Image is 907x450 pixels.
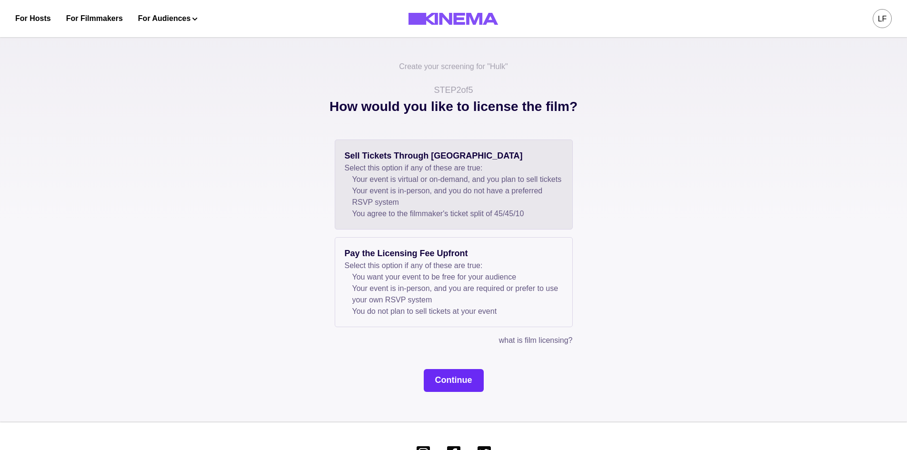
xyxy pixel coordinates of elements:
p: what is film licensing? [499,335,573,346]
p: STEP 2 of 5 [434,84,473,97]
button: For Audiences [138,13,198,24]
p: Select this option if any of these are true: [345,260,563,271]
p: Sell Tickets Through [GEOGRAPHIC_DATA] [345,150,563,162]
p: Pay the Licensing Fee Upfront [345,247,563,260]
li: You want your event to be free for your audience [352,271,563,283]
a: For Filmmakers [66,13,123,24]
li: Your event is in-person, and you are required or prefer to use your own RSVP system [352,283,563,306]
button: Continue [424,369,484,392]
li: You do not plan to sell tickets at your event [352,306,563,317]
div: LF [878,13,887,25]
a: For Hosts [15,13,51,24]
li: Your event is virtual or on-demand, and you plan to sell tickets [352,174,563,185]
p: Select this option if any of these are true: [345,162,563,174]
p: Create your screening for " Hulk " [399,61,508,84]
li: Your event is in-person, and you do not have a preferred RSVP system [352,185,563,208]
li: You agree to the filmmaker's ticket split of 45 / 45 / 10 [352,208,563,220]
p: How would you like to license the film? [216,97,692,140]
